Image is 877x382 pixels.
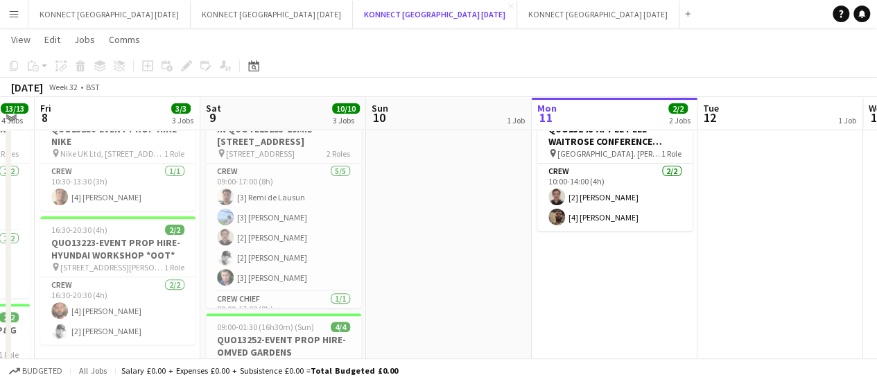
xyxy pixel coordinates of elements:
[669,115,691,125] div: 2 Jobs
[69,31,101,49] a: Jobs
[11,80,43,94] div: [DATE]
[206,123,361,148] h3: IN QUOTE13253-19MIL-[STREET_ADDRESS]
[109,33,140,46] span: Comms
[537,164,693,231] app-card-role: Crew2/210:00-14:00 (4h)[2] [PERSON_NAME][4] [PERSON_NAME]
[370,110,388,125] span: 10
[76,365,110,376] span: All jobs
[40,216,196,345] app-job-card: 16:30-20:30 (4h)2/2QUO13223-EVENT PROP HIRE-HYUNDAI WORKSHOP *OOT* [STREET_ADDRESS][PERSON_NAME]1...
[164,148,184,159] span: 1 Role
[703,102,719,114] span: Tue
[372,102,388,114] span: Sun
[217,322,314,332] span: 09:00-01:30 (16h30m) (Sun)
[103,31,146,49] a: Comms
[537,103,693,231] app-job-card: 10:00-14:00 (4h)2/2QUO13248-APPLE PEEL-WAITROSE CONFERENCE CENTRE *OOT* [GEOGRAPHIC_DATA]. [PERSO...
[40,164,196,211] app-card-role: Crew1/110:30-13:30 (3h)[4] [PERSON_NAME]
[74,33,95,46] span: Jobs
[517,1,679,28] button: KONNECT [GEOGRAPHIC_DATA] [DATE]
[165,225,184,235] span: 2/2
[204,110,221,125] span: 9
[40,102,51,114] span: Fri
[507,115,525,125] div: 1 Job
[60,262,164,272] span: [STREET_ADDRESS][PERSON_NAME]
[206,291,361,338] app-card-role: Crew Chief1/109:00-17:00 (8h)
[557,148,661,159] span: [GEOGRAPHIC_DATA]. [PERSON_NAME][STREET_ADDRESS]
[1,103,28,114] span: 13/13
[331,322,350,332] span: 4/4
[40,236,196,261] h3: QUO13223-EVENT PROP HIRE-HYUNDAI WORKSHOP *OOT*
[537,102,557,114] span: Mon
[668,103,688,114] span: 2/2
[206,164,361,291] app-card-role: Crew5/509:00-17:00 (8h)[3] Remi de Lausun[3] [PERSON_NAME][2] [PERSON_NAME][2] [PERSON_NAME][3] [...
[39,31,66,49] a: Edit
[46,82,80,92] span: Week 32
[838,115,856,125] div: 1 Job
[40,123,196,148] h3: QUO13250-EVENT PROP HIRE-NIKE
[7,363,64,379] button: Budgeted
[537,123,693,148] h3: QUO13248-APPLE PEEL-WAITROSE CONFERENCE CENTRE *OOT*
[661,148,681,159] span: 1 Role
[327,148,350,159] span: 2 Roles
[172,115,193,125] div: 3 Jobs
[51,225,107,235] span: 16:30-20:30 (4h)
[60,148,164,159] span: Nike UK Ltd, [STREET_ADDRESS][PERSON_NAME].
[171,103,191,114] span: 3/3
[333,115,359,125] div: 3 Jobs
[11,33,31,46] span: View
[40,103,196,211] app-job-card: 10:30-13:30 (3h)1/1QUO13250-EVENT PROP HIRE-NIKE Nike UK Ltd, [STREET_ADDRESS][PERSON_NAME].1 Rol...
[22,366,62,376] span: Budgeted
[121,365,398,376] div: Salary £0.00 + Expenses £0.00 + Subsistence £0.00 =
[44,33,60,46] span: Edit
[38,110,51,125] span: 8
[86,82,100,92] div: BST
[311,365,398,376] span: Total Budgeted £0.00
[226,148,295,159] span: [STREET_ADDRESS]
[6,31,36,49] a: View
[191,1,353,28] button: KONNECT [GEOGRAPHIC_DATA] [DATE]
[206,102,221,114] span: Sat
[535,110,557,125] span: 11
[28,1,191,28] button: KONNECT [GEOGRAPHIC_DATA] [DATE]
[1,115,28,125] div: 4 Jobs
[40,277,196,345] app-card-role: Crew2/216:30-20:30 (4h)[4] [PERSON_NAME][2] [PERSON_NAME]
[206,103,361,308] app-job-card: 09:00-17:00 (8h)6/6IN QUOTE13253-19MIL-[STREET_ADDRESS] [STREET_ADDRESS]2 RolesCrew5/509:00-17:00...
[353,1,517,28] button: KONNECT [GEOGRAPHIC_DATA] [DATE]
[206,333,361,358] h3: QUO13252-EVENT PROP HIRE-OMVED GARDENS
[332,103,360,114] span: 10/10
[701,110,719,125] span: 12
[164,262,184,272] span: 1 Role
